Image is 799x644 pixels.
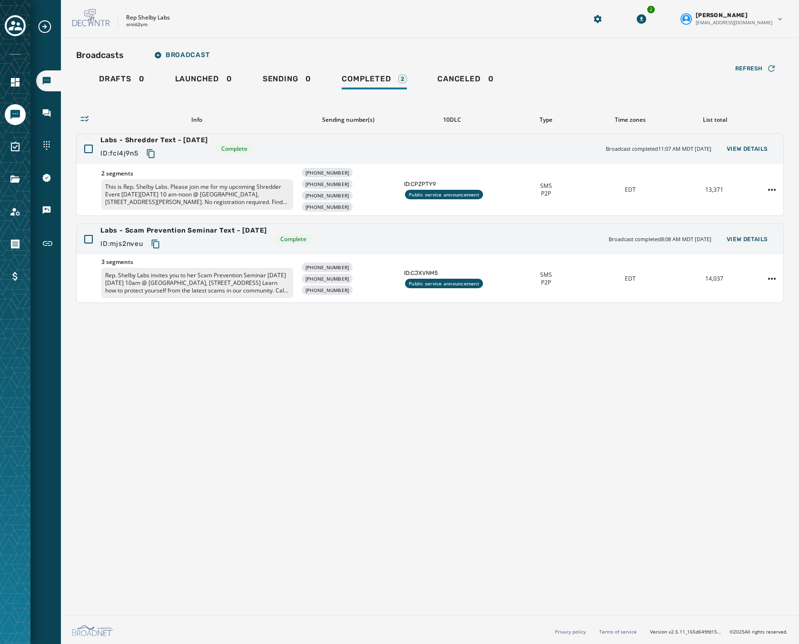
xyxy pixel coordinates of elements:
span: Drafts [99,74,131,84]
button: View Details [719,142,776,156]
button: Expand sub nav menu [37,19,60,34]
a: Sending0 [255,69,319,91]
button: Download Menu [633,10,650,28]
h2: Broadcasts [76,49,124,62]
span: Complete [221,145,247,153]
span: ID: mjs2nveu [100,239,143,249]
span: Labs - Scam Prevention Seminar Text - [DATE] [100,226,267,235]
span: View Details [727,235,768,243]
a: Navigate to Keywords & Responders [36,200,61,221]
span: Completed [342,74,391,84]
span: ID: fcl4j9n5 [100,149,138,158]
span: [PERSON_NAME] [696,11,748,19]
p: srni62ym [126,21,148,29]
div: 14,037 [676,275,753,283]
a: Navigate to Broadcasts [36,70,61,91]
a: Navigate to 10DLC Registration [36,167,61,188]
span: Sending [263,74,298,84]
span: Complete [280,235,306,243]
button: Broadcast [147,46,217,65]
a: Completed2 [334,69,414,91]
div: Time zones [592,116,669,124]
div: [PHONE_NUMBER] [302,285,353,295]
a: Drafts0 [91,69,152,91]
span: 3 segments [101,258,293,266]
span: [EMAIL_ADDRESS][DOMAIN_NAME] [696,19,772,26]
span: SMS [540,271,552,279]
span: Broadcast completed 11:07 AM MDT [DATE] [606,145,711,153]
a: Terms of service [599,628,637,635]
button: Labs - Scam Prevention Seminar Text - 4-23-25 action menu [764,271,779,286]
div: Type [508,116,584,124]
span: © 2025 All rights reserved. [730,628,788,635]
span: Broadcast [154,51,209,59]
p: Rep. Shelby Labs invites you to her Scam Prevention Seminar [DATE][DATE] 10am @ [GEOGRAPHIC_DATA]... [101,268,293,298]
div: [PHONE_NUMBER] [302,274,353,283]
div: 2 [646,5,656,14]
span: ID: CJXVNM5 [404,269,500,277]
div: [PHONE_NUMBER] [302,263,353,272]
div: Public service announcement [405,279,483,288]
a: Navigate to Files [5,169,26,190]
button: User settings [677,8,788,30]
div: 2 [398,75,407,83]
a: Privacy policy [555,628,586,635]
button: Manage global settings [589,10,606,28]
div: 0 [437,74,493,89]
div: 0 [263,74,311,89]
div: Info [101,116,293,124]
a: Navigate to Surveys [5,137,26,157]
div: List total [677,116,753,124]
span: v2.5.11_165d649fd1592c218755210ebffa1e5a55c3084e [669,628,722,635]
span: Broadcast completed 8:08 AM MDT [DATE] [609,235,711,244]
button: Toggle account select drawer [5,15,26,36]
span: 2 segments [101,170,293,177]
a: Navigate to Messaging [5,104,26,125]
button: View Details [719,233,776,246]
a: Launched0 [168,69,240,91]
p: Rep Shelby Labs [126,14,170,21]
div: EDT [592,275,669,283]
button: Copy text to clipboard [142,145,159,162]
div: 10DLC [404,116,500,124]
div: 0 [99,74,145,89]
div: EDT [592,186,669,194]
span: Version [650,628,722,635]
div: 0 [175,74,232,89]
a: Navigate to Short Links [36,232,61,255]
a: Navigate to Home [5,72,26,93]
div: [PHONE_NUMBER] [302,179,353,189]
button: Refresh [728,61,784,76]
span: SMS [540,182,552,190]
a: Navigate to Sending Numbers [36,135,61,156]
span: P2P [541,190,551,197]
a: Navigate to Account [5,201,26,222]
span: View Details [727,145,768,153]
div: Sending number(s) [300,116,396,124]
a: Navigate to Orders [5,234,26,254]
span: ID: CPZPTY9 [404,180,500,188]
span: Labs - Shredder Text - [DATE] [100,136,208,145]
a: Navigate to Inbox [36,103,61,124]
div: [PHONE_NUMBER] [302,168,353,177]
div: 13,371 [676,186,753,194]
button: Copy text to clipboard [147,235,164,253]
div: [PHONE_NUMBER] [302,202,353,212]
a: Navigate to Billing [5,266,26,287]
span: P2P [541,279,551,286]
span: Launched [175,74,219,84]
span: Refresh [735,65,763,72]
a: Canceled0 [430,69,501,91]
div: Public service announcement [405,190,483,199]
p: This is Rep. Shelby Labs. Please join me for my upcoming Shredder Event [DATE][DATE] 10 am-noon @... [101,179,293,210]
div: [PHONE_NUMBER] [302,191,353,200]
span: Canceled [437,74,480,84]
button: Labs - Shredder Text - 9-16-25 action menu [764,182,779,197]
